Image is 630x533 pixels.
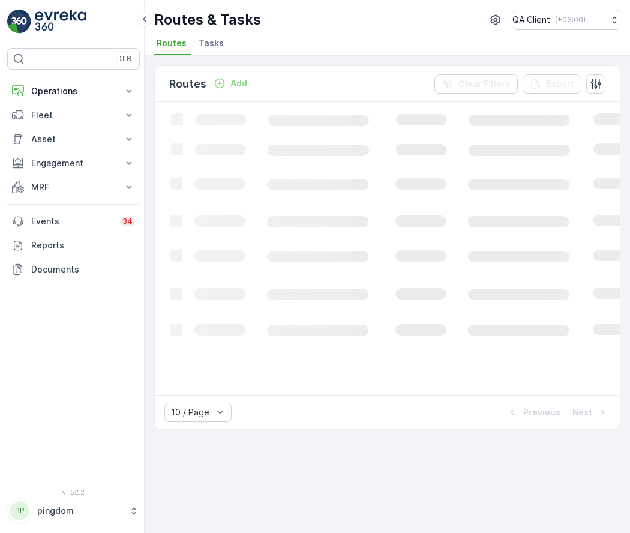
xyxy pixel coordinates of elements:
[7,151,140,175] button: Engagement
[31,215,113,227] p: Events
[230,77,247,89] p: Add
[154,10,261,29] p: Routes & Tasks
[10,501,29,520] div: PP
[35,10,86,34] img: logo_light-DOdMpM7g.png
[571,405,610,420] button: Next
[505,405,562,420] button: Previous
[512,14,550,26] p: QA Client
[31,133,116,145] p: Asset
[31,181,116,193] p: MRF
[458,78,511,90] p: Clear Filters
[31,85,116,97] p: Operations
[523,74,581,94] button: Export
[7,103,140,127] button: Fleet
[209,76,252,91] button: Add
[512,10,620,30] button: QA Client(+03:00)
[37,505,123,517] p: pingdom
[7,10,31,34] img: logo
[7,498,140,523] button: PPpingdom
[7,489,140,496] span: v 1.52.2
[119,54,131,64] p: ⌘B
[7,79,140,103] button: Operations
[31,263,135,276] p: Documents
[7,127,140,151] button: Asset
[523,406,560,418] p: Previous
[31,157,116,169] p: Engagement
[31,239,135,251] p: Reports
[7,175,140,199] button: MRF
[555,15,586,25] p: ( +03:00 )
[157,37,187,49] span: Routes
[434,74,518,94] button: Clear Filters
[547,78,574,90] p: Export
[7,233,140,257] a: Reports
[169,76,206,92] p: Routes
[31,109,116,121] p: Fleet
[122,217,133,226] p: 34
[7,257,140,282] a: Documents
[199,37,224,49] span: Tasks
[572,406,592,418] p: Next
[7,209,140,233] a: Events34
